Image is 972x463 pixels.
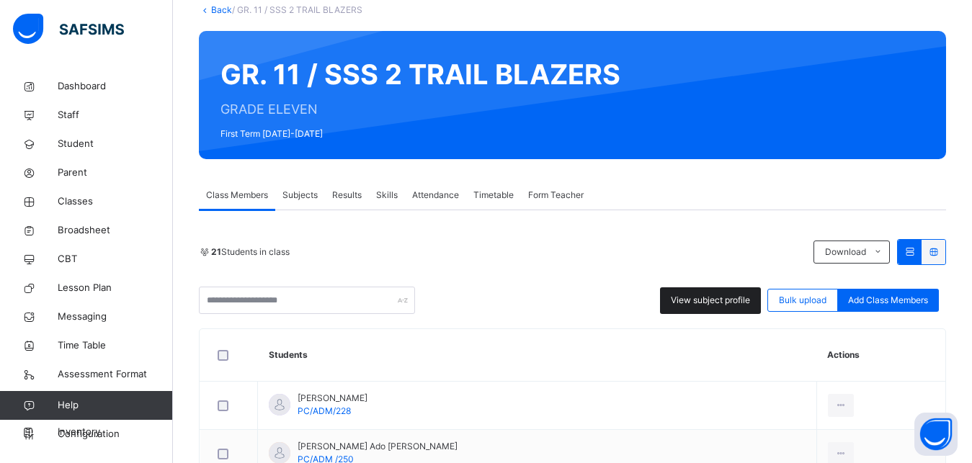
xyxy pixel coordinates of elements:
span: Dashboard [58,79,173,94]
span: Results [332,189,362,202]
span: Attendance [412,189,459,202]
button: Open asap [914,413,958,456]
span: Assessment Format [58,367,173,382]
span: Form Teacher [528,189,584,202]
span: Bulk upload [779,294,826,307]
span: Staff [58,108,173,122]
span: Messaging [58,310,173,324]
span: Class Members [206,189,268,202]
span: Parent [58,166,173,180]
img: safsims [13,14,124,44]
span: Subjects [282,189,318,202]
span: [PERSON_NAME] [298,392,367,405]
span: Student [58,137,173,151]
th: Actions [816,329,945,382]
b: 21 [211,246,221,257]
span: Skills [376,189,398,202]
span: CBT [58,252,173,266]
span: PC/ADM/228 [298,405,351,416]
span: Help [58,398,172,413]
span: First Term [DATE]-[DATE] [220,127,620,140]
span: Lesson Plan [58,281,173,295]
a: Back [211,4,232,15]
span: Configuration [58,427,172,441]
span: View subject profile [671,294,750,307]
span: Add Class Members [848,294,928,307]
span: Download [825,246,866,259]
span: Students in class [211,246,290,259]
span: Broadsheet [58,223,173,238]
span: [PERSON_NAME] Ado [PERSON_NAME] [298,440,458,453]
span: Timetable [473,189,514,202]
span: / GR. 11 / SSS 2 TRAIL BLAZERS [232,4,362,15]
th: Students [258,329,817,382]
span: Time Table [58,338,173,353]
span: Classes [58,194,173,209]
